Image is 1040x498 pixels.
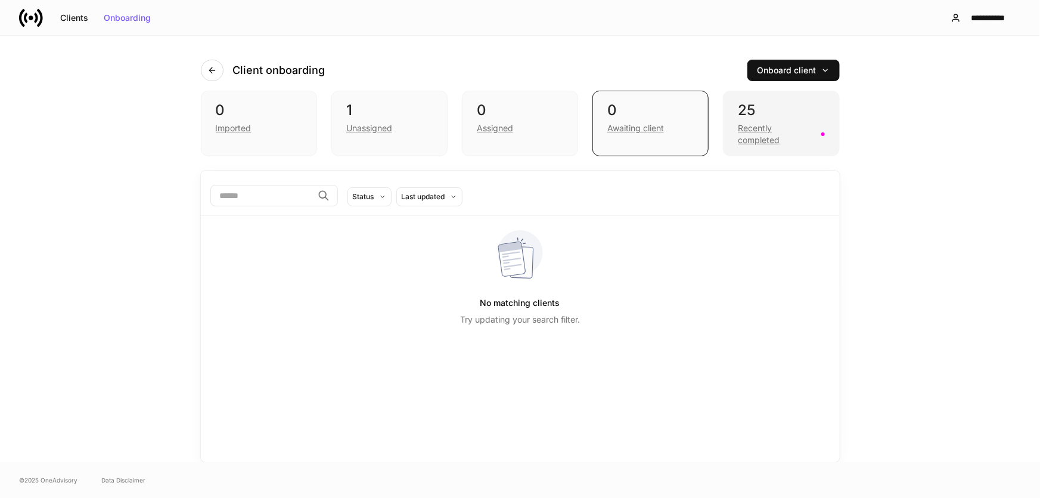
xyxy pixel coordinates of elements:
div: Imported [216,122,252,134]
span: © 2025 OneAdvisory [19,475,77,485]
div: 0Awaiting client [592,91,709,156]
div: 0Assigned [462,91,578,156]
button: Onboard client [747,60,840,81]
div: Assigned [477,122,513,134]
h5: No matching clients [480,292,560,314]
div: 25Recently completed [723,91,839,156]
button: Last updated [396,187,462,206]
div: 25 [738,101,824,120]
button: Onboarding [96,8,159,27]
button: Clients [52,8,96,27]
div: Status [353,191,374,202]
div: Onboard client [758,66,830,75]
div: 0Imported [201,91,317,156]
div: Onboarding [104,14,151,22]
div: Clients [60,14,88,22]
div: Recently completed [738,122,814,146]
div: Unassigned [346,122,392,134]
a: Data Disclaimer [101,475,145,485]
div: 0 [607,101,694,120]
div: 1 [346,101,433,120]
div: 1Unassigned [331,91,448,156]
button: Status [347,187,392,206]
div: 0 [477,101,563,120]
h4: Client onboarding [233,63,325,78]
div: 0 [216,101,302,120]
p: Try updating your search filter. [460,314,580,326]
div: Last updated [402,191,445,202]
div: Awaiting client [607,122,664,134]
